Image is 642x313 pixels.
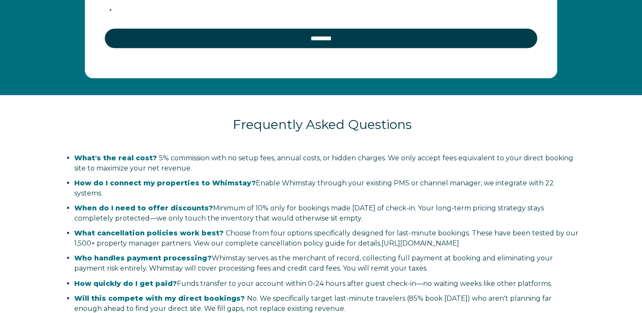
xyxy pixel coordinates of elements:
span: 5% commission with no setup fees, annual costs, or hidden charges. We only accept fees equivalent... [74,154,573,172]
span: What's the real cost? [74,154,157,162]
span: only for bookings made [DATE] of check-in. Your long-term pricing strategy stays completely prote... [74,204,544,222]
a: Vínculo https://salespage.whimstay.com/cancellation-policy-options [381,239,459,247]
span: Funds transfer to your account within 0-24 hours after guest check-in—no waiting weeks like other... [74,279,552,288]
span: Choose from four options specifically designed for last-minute bookings. These have been tested b... [74,229,578,247]
span: What cancellation policies work best? [74,229,224,237]
strong: When do I need to offer discounts? [74,204,213,212]
span: Will this compete with my direct bookings? [74,294,245,302]
strong: How quickly do I get paid? [74,279,177,288]
span: Whimstay serves as the merchant of record, collecting full payment at booking and eliminating you... [74,254,553,272]
span: No. We specifically target last-minute travelers (85% book [DATE]) who aren't planning far enough... [74,294,552,313]
strong: Who handles payment processing? [74,254,212,262]
span: Enable Whimstay through your existing PMS or channel manager; we integrate with 22 systems. [74,179,554,197]
strong: How do I connect my properties to Whimstay? [74,179,256,187]
span: Minimum of 10% [213,204,269,212]
span: Frequently Asked Questions [233,117,412,132]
